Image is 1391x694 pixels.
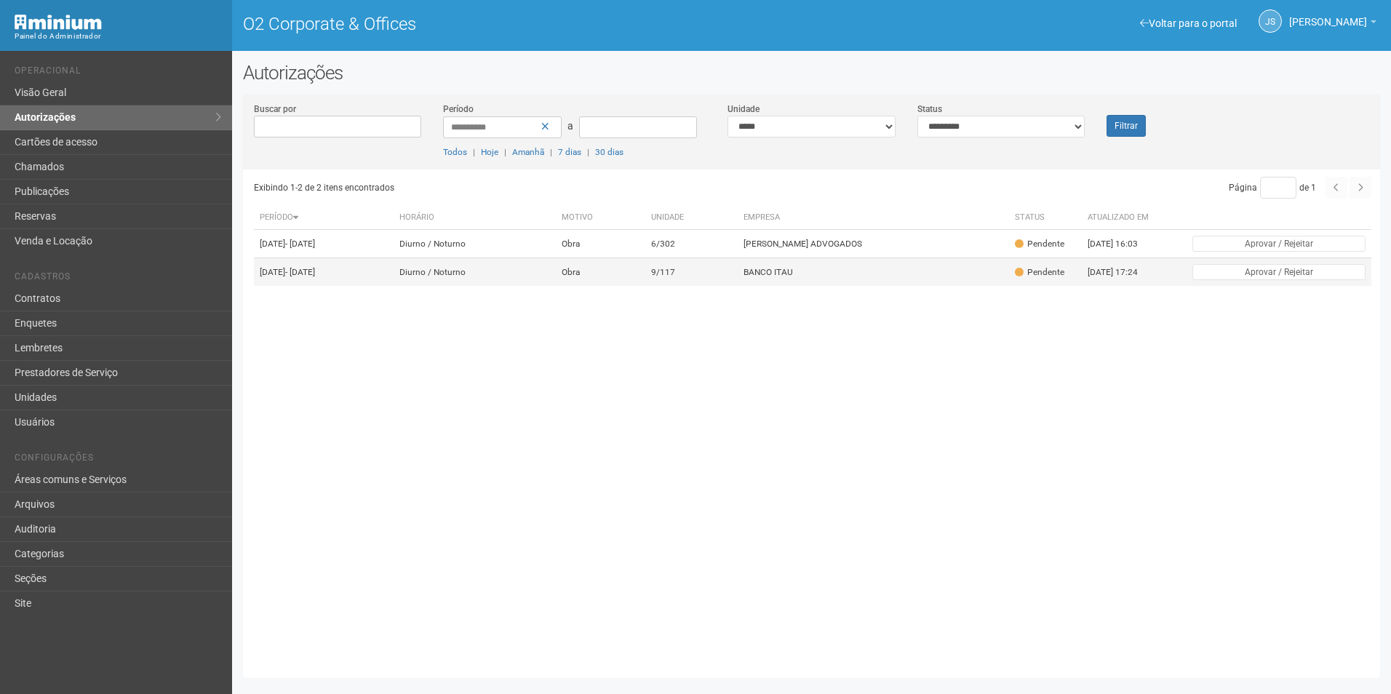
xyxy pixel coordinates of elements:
button: Aprovar / Rejeitar [1192,236,1366,252]
li: Configurações [15,452,221,468]
span: Jeferson Souza [1289,2,1367,28]
td: [DATE] [254,230,394,258]
td: 9/117 [645,258,738,287]
a: Todos [443,147,467,157]
a: JS [1259,9,1282,33]
th: Motivo [556,206,645,230]
th: Período [254,206,394,230]
label: Buscar por [254,103,296,116]
label: Período [443,103,474,116]
th: Atualizado em [1082,206,1162,230]
td: Diurno / Noturno [394,258,556,287]
td: [PERSON_NAME] ADVOGADOS [738,230,1009,258]
span: - [DATE] [285,267,315,277]
td: Obra [556,230,645,258]
h1: O2 Corporate & Offices [243,15,801,33]
a: 30 dias [595,147,623,157]
button: Filtrar [1107,115,1146,137]
span: - [DATE] [285,239,315,249]
a: [PERSON_NAME] [1289,18,1376,30]
th: Horário [394,206,556,230]
span: | [473,147,475,157]
td: BANCO ITAU [738,258,1009,287]
a: Hoje [481,147,498,157]
td: Obra [556,258,645,287]
td: Diurno / Noturno [394,230,556,258]
div: Exibindo 1-2 de 2 itens encontrados [254,177,808,199]
span: Página de 1 [1229,183,1316,193]
th: Unidade [645,206,738,230]
th: Status [1009,206,1082,230]
td: 6/302 [645,230,738,258]
h2: Autorizações [243,62,1380,84]
td: [DATE] [254,258,394,287]
li: Operacional [15,65,221,81]
span: | [504,147,506,157]
div: Painel do Administrador [15,30,221,43]
span: | [587,147,589,157]
a: 7 dias [558,147,581,157]
label: Unidade [728,103,760,116]
span: | [550,147,552,157]
a: Voltar para o portal [1140,17,1237,29]
td: [DATE] 17:24 [1082,258,1162,287]
img: Minium [15,15,102,30]
span: a [567,120,573,132]
th: Empresa [738,206,1009,230]
label: Status [917,103,942,116]
td: [DATE] 16:03 [1082,230,1162,258]
li: Cadastros [15,271,221,287]
button: Aprovar / Rejeitar [1192,264,1366,280]
a: Amanhã [512,147,544,157]
div: Pendente [1015,266,1064,279]
div: Pendente [1015,238,1064,250]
